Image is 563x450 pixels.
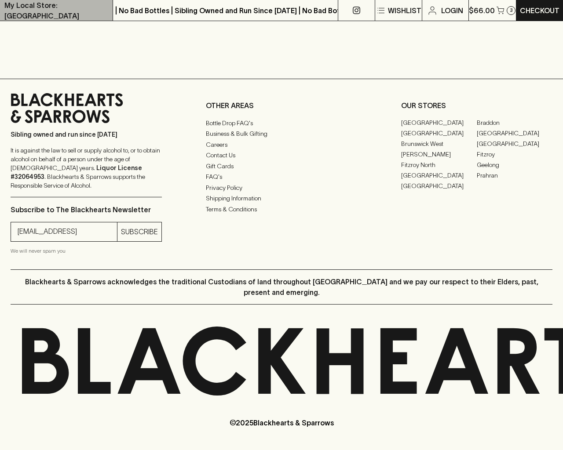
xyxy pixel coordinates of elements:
a: Bottle Drop FAQ's [206,118,357,128]
button: SUBSCRIBE [117,222,161,241]
p: OUR STORES [401,100,552,111]
a: Careers [206,139,357,150]
a: Prahran [477,171,552,181]
a: [GEOGRAPHIC_DATA] [477,139,552,149]
p: Subscribe to The Blackhearts Newsletter [11,204,162,215]
a: [GEOGRAPHIC_DATA] [401,181,477,192]
p: OTHER AREAS [206,100,357,111]
p: It is against the law to sell or supply alcohol to, or to obtain alcohol on behalf of a person un... [11,146,162,190]
p: Blackhearts & Sparrows acknowledges the traditional Custodians of land throughout [GEOGRAPHIC_DAT... [17,276,546,298]
a: FAQ's [206,172,357,182]
a: [GEOGRAPHIC_DATA] [401,171,477,181]
p: Login [441,5,463,16]
a: [PERSON_NAME] [401,149,477,160]
p: Wishlist [388,5,421,16]
a: Braddon [477,118,552,128]
a: Fitzroy North [401,160,477,171]
p: SUBSCRIBE [121,226,158,237]
input: e.g. jane@blackheartsandsparrows.com.au [18,225,117,239]
a: Privacy Policy [206,182,357,193]
p: $66.00 [469,5,495,16]
p: Checkout [520,5,559,16]
a: Shipping Information [206,193,357,204]
p: 3 [510,8,513,13]
a: [GEOGRAPHIC_DATA] [477,128,552,139]
a: Brunswick West [401,139,477,149]
a: Business & Bulk Gifting [206,129,357,139]
p: We will never spam you [11,247,162,255]
a: Contact Us [206,150,357,161]
a: [GEOGRAPHIC_DATA] [401,128,477,139]
a: Terms & Conditions [206,204,357,214]
a: Gift Cards [206,161,357,171]
a: Fitzroy [477,149,552,160]
strong: Liquor License #32064953 [11,164,142,180]
a: Geelong [477,160,552,171]
a: [GEOGRAPHIC_DATA] [401,118,477,128]
p: Sibling owned and run since [DATE] [11,130,162,139]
